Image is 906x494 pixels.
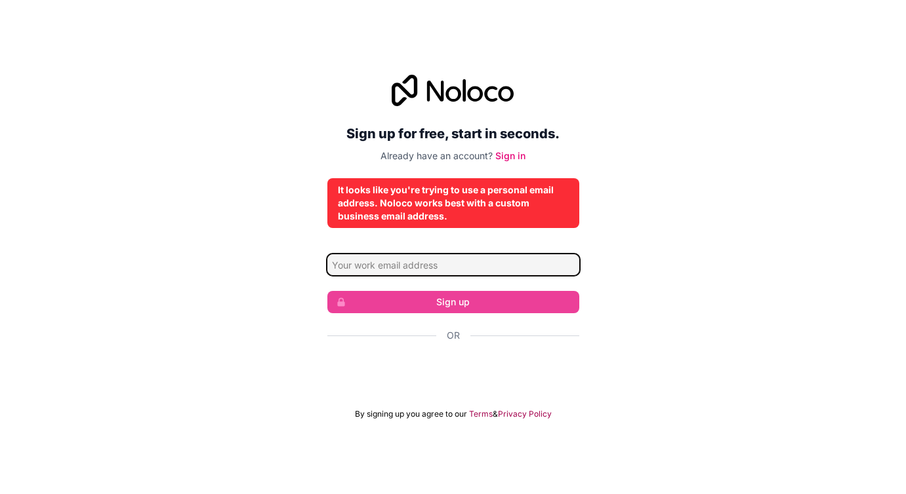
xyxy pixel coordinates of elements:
div: It looks like you're trying to use a personal email address. Noloco works best with a custom busi... [338,183,569,223]
span: Or [447,329,460,342]
a: Sign in [495,150,525,161]
button: Sign up [327,291,579,313]
input: Email address [327,254,579,275]
span: Already have an account? [381,150,493,161]
span: & [493,409,498,419]
a: Terms [469,409,493,419]
a: Privacy Policy [498,409,552,419]
iframe: Sign in with Google Button [321,356,586,385]
h2: Sign up for free, start in seconds. [327,122,579,145]
span: By signing up you agree to our [355,409,467,419]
